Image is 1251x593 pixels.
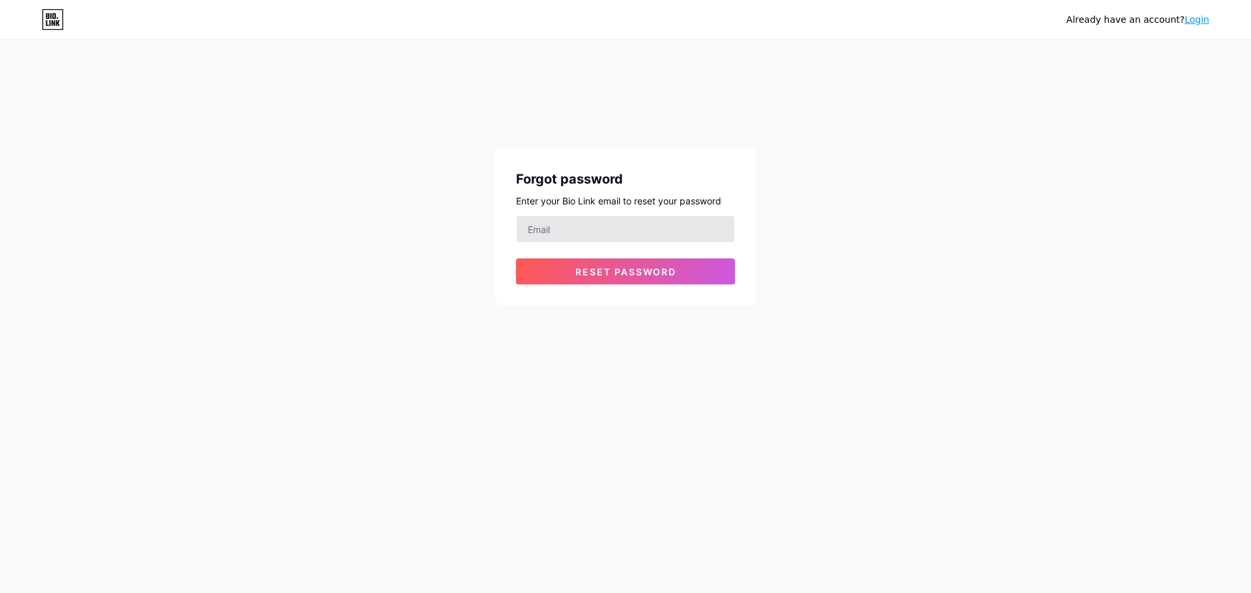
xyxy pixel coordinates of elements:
div: Already have an account? [1067,13,1209,27]
a: Login [1185,14,1209,25]
div: Enter your Bio Link email to reset your password [516,194,735,208]
div: Forgot password [516,169,735,189]
input: Email [517,216,734,242]
button: Reset password [516,258,735,284]
span: Reset password [575,266,676,277]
